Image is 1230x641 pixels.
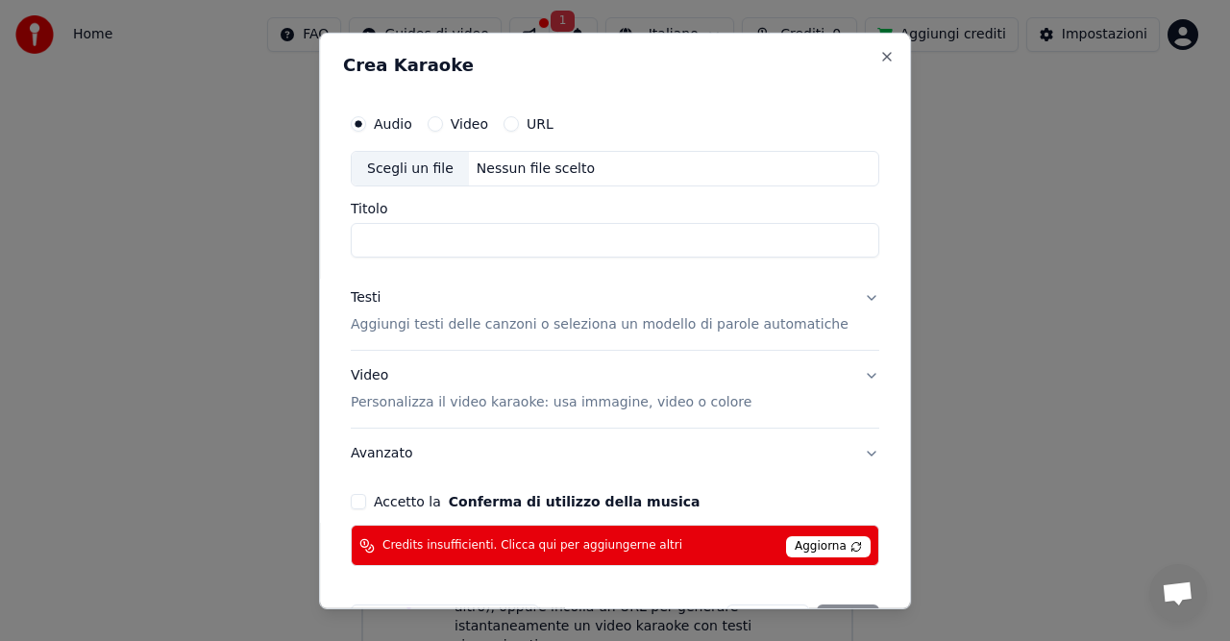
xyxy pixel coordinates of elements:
button: VideoPersonalizza il video karaoke: usa immagine, video o colore [351,351,879,428]
label: Accetto la [374,495,700,508]
label: Audio [374,116,412,130]
div: Scegli un file [352,151,469,185]
span: Aggiorna [786,536,871,557]
label: URL [527,116,553,130]
button: Avanzato [351,429,879,479]
button: Accetto la [449,495,701,508]
button: Annulla [726,604,810,639]
p: Aggiungi testi delle canzoni o seleziona un modello di parole automatiche [351,315,849,334]
div: Nessun file scelto [469,159,603,178]
label: Titolo [351,202,879,215]
label: Video [451,116,488,130]
button: TestiAggiungi testi delle canzoni o seleziona un modello di parole automatiche [351,273,879,350]
p: Personalizza il video karaoke: usa immagine, video o colore [351,393,751,412]
div: Video [351,366,751,412]
span: Credits insufficienti. Clicca qui per aggiungerne altri [382,538,682,554]
h2: Crea Karaoke [343,56,887,73]
div: Testi [351,288,381,308]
